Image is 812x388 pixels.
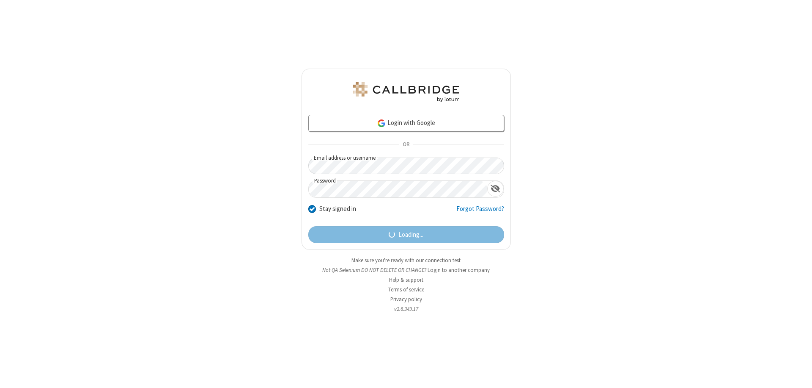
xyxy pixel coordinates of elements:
a: Login with Google [308,115,504,132]
input: Email address or username [308,158,504,174]
label: Stay signed in [319,204,356,214]
span: Loading... [398,230,423,240]
a: Privacy policy [390,296,422,303]
a: Terms of service [388,286,424,293]
a: Forgot Password? [456,204,504,220]
span: OR [399,139,413,151]
button: Login to another company [428,266,490,274]
img: google-icon.png [377,119,386,128]
li: v2.6.349.17 [302,305,511,313]
a: Help & support [389,276,423,283]
img: QA Selenium DO NOT DELETE OR CHANGE [351,82,461,102]
input: Password [309,181,487,197]
div: Show password [487,181,504,197]
a: Make sure you're ready with our connection test [351,257,461,264]
button: Loading... [308,226,504,243]
li: Not QA Selenium DO NOT DELETE OR CHANGE? [302,266,511,274]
